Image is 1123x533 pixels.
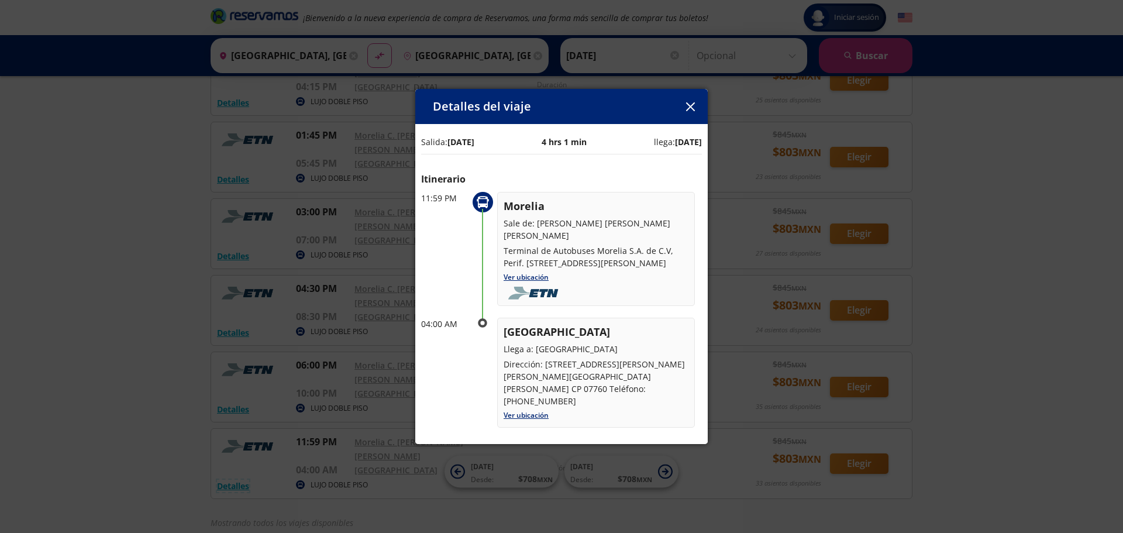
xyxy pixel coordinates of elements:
p: Salida: [421,136,474,148]
b: [DATE] [675,136,702,147]
p: 4 hrs 1 min [542,136,587,148]
p: 04:00 AM [421,318,468,330]
p: [GEOGRAPHIC_DATA] [504,324,688,340]
p: Sale de: [PERSON_NAME] [PERSON_NAME] [PERSON_NAME] [504,217,688,242]
p: Itinerario [421,172,702,186]
p: llega: [654,136,702,148]
p: Dirección: [STREET_ADDRESS][PERSON_NAME] [PERSON_NAME][GEOGRAPHIC_DATA][PERSON_NAME] CP 07760 Tel... [504,358,688,407]
p: 11:59 PM [421,192,468,204]
b: [DATE] [447,136,474,147]
p: Llega a: [GEOGRAPHIC_DATA] [504,343,688,355]
p: Detalles del viaje [433,98,531,115]
a: Ver ubicación [504,410,549,420]
img: foobar2.png [504,287,566,300]
p: Terminal de Autobuses Morelia S.A. de C.V, Perif. [STREET_ADDRESS][PERSON_NAME] [504,245,688,269]
a: Ver ubicación [504,272,549,282]
p: Morelia [504,198,688,214]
